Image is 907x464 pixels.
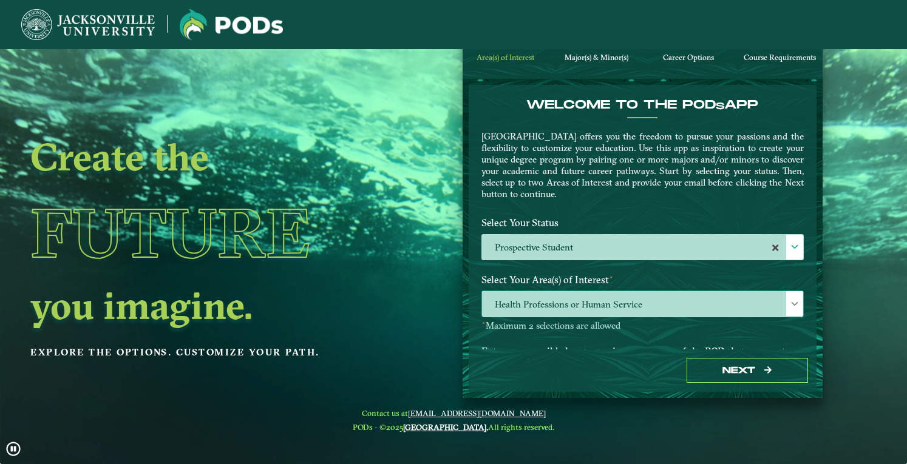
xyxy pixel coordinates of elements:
[744,53,816,62] span: Course Requirements
[481,320,804,332] p: Maximum 2 selections are allowed
[482,291,803,317] span: Health Professions or Human Service
[408,408,546,418] a: [EMAIL_ADDRESS][DOMAIN_NAME]
[481,130,804,200] p: [GEOGRAPHIC_DATA] offers you the freedom to pursue your passions and the flexibility to customize...
[477,53,534,62] span: Area(s) of Interest
[481,318,486,327] sup: ⋆
[21,9,155,40] img: Jacksonville University logo
[30,343,378,361] p: Explore the options. Customize your path.
[472,340,813,362] label: Enter your email below to receive a summary of the POD that you create.
[716,101,724,112] sub: s
[609,272,614,281] sup: ⋆
[353,422,554,432] span: PODs - ©2025 All rights reserved.
[663,53,714,62] span: Career Options
[403,422,488,432] a: [GEOGRAPHIC_DATA].
[482,235,803,261] label: Prospective Student
[565,53,628,62] span: Major(s) & Minor(s)
[687,358,808,383] button: Next
[30,288,378,322] h2: you imagine.
[180,9,283,40] img: Jacksonville University logo
[30,178,378,288] h1: Future
[472,269,813,291] label: Select Your Area(s) of Interest
[472,212,813,234] label: Select Your Status
[481,98,804,112] h4: Welcome to the POD app
[353,408,554,418] span: Contact us at
[30,140,378,173] h2: Create the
